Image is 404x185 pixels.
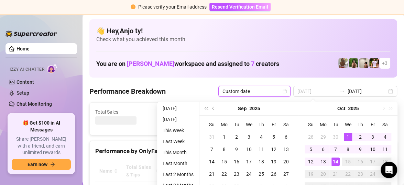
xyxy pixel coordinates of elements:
[354,131,367,143] td: 2025-10-02
[329,118,342,131] th: Tu
[127,60,174,67] span: [PERSON_NAME]
[255,155,267,168] td: 2025-09-18
[47,63,58,73] img: AI Chatter
[379,118,391,131] th: Sa
[255,131,267,143] td: 2025-09-04
[282,170,290,178] div: 27
[160,104,196,113] li: [DATE]
[329,155,342,168] td: 2025-10-14
[238,102,247,115] button: Choose a month
[349,58,358,68] img: Nathaniel
[367,155,379,168] td: 2025-10-17
[245,170,253,178] div: 24
[245,145,253,153] div: 10
[356,158,364,166] div: 16
[369,58,379,68] img: Hector
[331,133,340,141] div: 30
[381,162,397,178] div: Open Intercom Messenger
[359,58,369,68] img: Ralphy
[369,170,377,178] div: 24
[257,170,265,178] div: 25
[344,158,352,166] div: 15
[381,158,389,166] div: 18
[249,102,260,115] button: Choose a year
[367,143,379,155] td: 2025-10-10
[257,145,265,153] div: 11
[17,79,34,85] a: Content
[160,170,196,178] li: Last 2 Months
[95,147,287,156] div: Performance by OnlyFans Creator
[243,155,255,168] td: 2025-09-17
[50,162,55,167] span: arrow-right
[17,46,30,51] a: Home
[319,158,327,166] div: 13
[257,133,265,141] div: 4
[243,168,255,180] td: 2025-09-24
[379,155,391,168] td: 2025-10-18
[218,131,230,143] td: 2025-09-01
[354,118,367,131] th: Th
[267,168,280,180] td: 2025-09-26
[329,168,342,180] td: 2025-10-21
[230,131,243,143] td: 2025-09-02
[317,118,329,131] th: Mo
[218,143,230,155] td: 2025-09-08
[245,133,253,141] div: 3
[212,4,268,10] span: Resend Verification Email
[17,90,29,96] a: Setup
[218,118,230,131] th: Mo
[255,118,267,131] th: Th
[331,170,340,178] div: 21
[342,155,354,168] td: 2025-10-15
[232,170,241,178] div: 23
[319,133,327,141] div: 29
[251,60,254,67] span: 7
[379,143,391,155] td: 2025-10-11
[208,133,216,141] div: 31
[12,136,71,156] span: Share [PERSON_NAME] with a friend, and earn unlimited rewards
[305,118,317,131] th: Su
[230,143,243,155] td: 2025-09-09
[89,86,166,96] h4: Performance Breakdown
[348,88,387,95] input: End date
[243,131,255,143] td: 2025-09-03
[354,155,367,168] td: 2025-10-16
[356,145,364,153] div: 9
[280,118,292,131] th: Sa
[307,133,315,141] div: 28
[17,101,52,107] a: Chat Monitoring
[160,148,196,157] li: This Month
[319,170,327,178] div: 20
[208,170,216,178] div: 21
[282,145,290,153] div: 13
[208,158,216,166] div: 14
[317,143,329,155] td: 2025-10-06
[331,158,340,166] div: 14
[230,168,243,180] td: 2025-09-23
[10,66,44,73] span: Izzy AI Chatter
[12,159,71,170] button: Earn nowarrow-right
[267,155,280,168] td: 2025-09-19
[307,158,315,166] div: 12
[232,133,241,141] div: 2
[209,3,271,11] button: Resend Verification Email
[337,102,345,115] button: Choose a month
[202,102,210,115] button: Last year (Control + left)
[95,108,156,116] span: Total Sales
[331,145,340,153] div: 7
[305,168,317,180] td: 2025-10-19
[270,145,278,153] div: 12
[369,158,377,166] div: 17
[367,168,379,180] td: 2025-10-24
[245,158,253,166] div: 17
[28,162,47,167] span: Earn now
[160,159,196,167] li: Last Month
[381,133,389,141] div: 4
[344,170,352,178] div: 22
[369,133,377,141] div: 3
[220,145,228,153] div: 8
[270,170,278,178] div: 26
[280,131,292,143] td: 2025-09-06
[280,143,292,155] td: 2025-09-13
[12,120,71,133] span: 🎁 Get $100 in AI Messages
